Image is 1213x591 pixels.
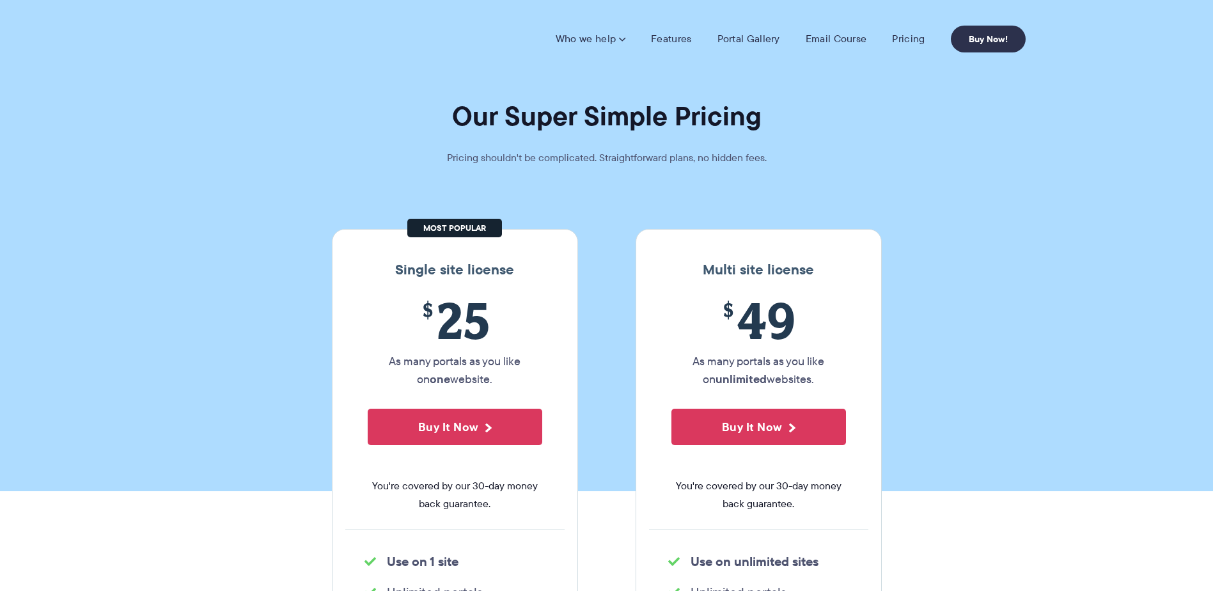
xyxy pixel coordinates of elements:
a: Portal Gallery [717,33,780,45]
a: Email Course [806,33,867,45]
a: Who we help [556,33,625,45]
strong: Use on unlimited sites [691,552,818,571]
button: Buy It Now [671,409,846,445]
p: Pricing shouldn't be complicated. Straightforward plans, no hidden fees. [415,149,799,167]
span: You're covered by our 30-day money back guarantee. [368,477,542,513]
p: As many portals as you like on websites. [671,352,846,388]
strong: one [430,370,450,388]
h3: Multi site license [649,262,868,278]
a: Features [651,33,691,45]
strong: Use on 1 site [387,552,458,571]
strong: unlimited [716,370,767,388]
span: 25 [368,291,542,349]
a: Buy Now! [951,26,1026,52]
span: 49 [671,291,846,349]
span: You're covered by our 30-day money back guarantee. [671,477,846,513]
a: Pricing [892,33,925,45]
button: Buy It Now [368,409,542,445]
h3: Single site license [345,262,565,278]
p: As many portals as you like on website. [368,352,542,388]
